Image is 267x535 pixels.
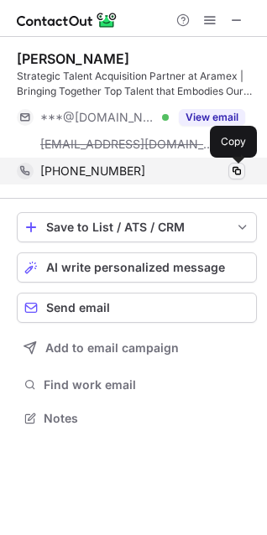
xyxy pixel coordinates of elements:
span: Add to email campaign [45,341,179,355]
span: Notes [44,411,250,426]
div: Strategic Talent Acquisition Partner at Aramex | Bringing Together Top Talent that Embodies Our C... [17,69,257,99]
img: ContactOut v5.3.10 [17,10,118,30]
span: [PHONE_NUMBER] [40,164,145,179]
button: Notes [17,407,257,430]
div: Save to List / ATS / CRM [46,221,228,234]
button: Add to email campaign [17,333,257,363]
span: ***@[DOMAIN_NAME] [40,110,156,125]
span: Send email [46,301,110,314]
span: [EMAIL_ADDRESS][DOMAIN_NAME] [40,137,215,152]
button: AI write personalized message [17,252,257,283]
button: save-profile-one-click [17,212,257,242]
span: AI write personalized message [46,261,225,274]
button: Find work email [17,373,257,397]
span: Find work email [44,377,250,392]
button: Reveal Button [179,109,245,126]
div: [PERSON_NAME] [17,50,129,67]
button: Send email [17,293,257,323]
